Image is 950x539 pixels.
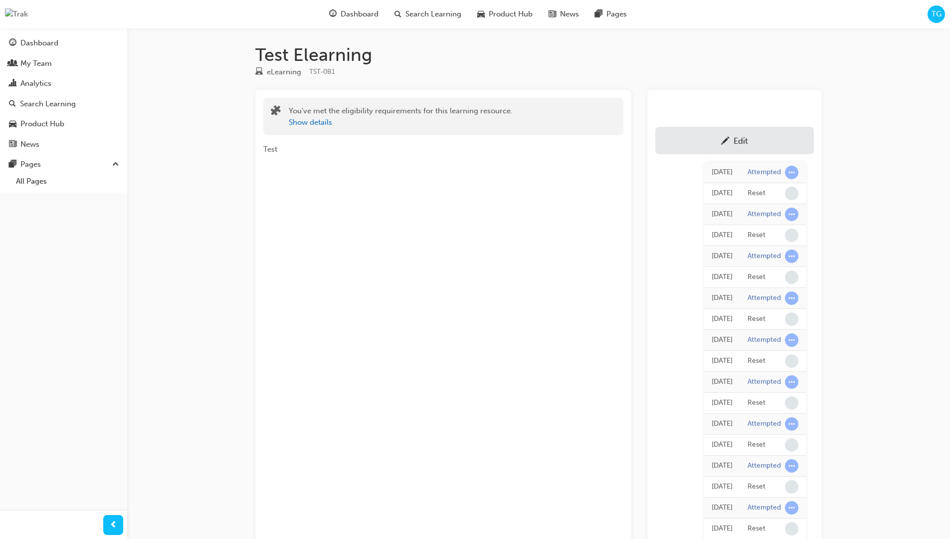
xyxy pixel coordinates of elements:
[489,8,533,20] span: Product Hub
[748,168,781,177] div: Attempted
[748,377,781,387] div: Attempted
[9,79,16,88] span: chart-icon
[20,58,52,69] div: My Team
[748,482,765,492] div: Reset
[785,501,798,515] span: learningRecordVerb_ATTEMPT-icon
[748,440,765,450] div: Reset
[394,8,401,20] span: search-icon
[321,4,386,24] a: guage-iconDashboard
[712,460,733,472] div: Tue Sep 23 2025 14:57:36 GMT+0000 (Coordinated Universal Time)
[712,502,733,514] div: Tue Sep 23 2025 14:35:23 GMT+0000 (Coordinated Universal Time)
[748,231,765,240] div: Reset
[748,419,781,429] div: Attempted
[4,95,123,113] a: Search Learning
[549,8,556,20] span: news-icon
[712,251,733,262] div: Tue Sep 30 2025 03:47:40 GMT+0000 (Coordinated Universal Time)
[560,8,579,20] span: News
[928,5,945,23] button: TG
[4,34,123,153] div: DashboardMy TeamAnalyticsSearch LearningProduct HubNews
[289,117,332,128] button: Show details
[341,8,379,20] span: Dashboard
[748,524,765,534] div: Reset
[785,459,798,473] span: learningRecordVerb_ATTEMPT-icon
[4,74,123,93] a: Analytics
[712,439,733,451] div: Tue Sep 23 2025 14:58:22 GMT+0000 (Coordinated Universal Time)
[748,293,781,303] div: Attempted
[721,137,730,147] span: pencil-icon
[469,4,541,24] a: car-iconProduct Hub
[606,8,627,20] span: Pages
[267,66,301,78] div: eLearning
[785,291,798,305] span: learningRecordVerb_ATTEMPT-icon
[748,210,781,219] div: Attempted
[785,333,798,347] span: learningRecordVerb_ATTEMPT-icon
[405,8,461,20] span: Search Learning
[20,139,39,150] div: News
[110,519,117,532] span: prev-icon
[271,106,281,118] span: puzzle-icon
[595,8,602,20] span: pages-icon
[712,188,733,199] div: Wed Oct 01 2025 07:21:27 GMT+0000 (Coordinated Universal Time)
[748,461,781,471] div: Attempted
[20,98,76,110] div: Search Learning
[9,100,16,109] span: search-icon
[477,8,485,20] span: car-icon
[932,8,942,20] span: TG
[20,118,64,130] div: Product Hub
[785,250,798,263] span: learningRecordVerb_ATTEMPT-icon
[255,66,301,78] div: Type
[712,271,733,283] div: Tue Sep 30 2025 03:25:57 GMT+0000 (Coordinated Universal Time)
[748,272,765,282] div: Reset
[541,4,587,24] a: news-iconNews
[4,34,123,52] a: Dashboard
[785,480,798,494] span: learningRecordVerb_NONE-icon
[785,375,798,389] span: learningRecordVerb_ATTEMPT-icon
[4,115,123,133] a: Product Hub
[748,356,765,366] div: Reset
[655,127,814,154] a: Edit
[748,189,765,198] div: Reset
[712,418,733,430] div: Fri Sep 26 2025 04:18:43 GMT+0000 (Coordinated Universal Time)
[785,187,798,200] span: learningRecordVerb_NONE-icon
[20,78,51,89] div: Analytics
[587,4,635,24] a: pages-iconPages
[785,354,798,368] span: learningRecordVerb_NONE-icon
[12,174,123,189] a: All Pages
[712,355,733,367] div: Fri Sep 26 2025 04:41:28 GMT+0000 (Coordinated Universal Time)
[112,158,119,171] span: up-icon
[712,523,733,535] div: Tue Sep 23 2025 07:00:21 GMT+0000 (Coordinated Universal Time)
[289,105,513,128] div: You've met the eligibility requirements for this learning resource.
[712,292,733,304] div: Tue Sep 30 2025 03:25:13 GMT+0000 (Coordinated Universal Time)
[712,334,733,346] div: Fri Sep 26 2025 06:30:31 GMT+0000 (Coordinated Universal Time)
[9,160,16,169] span: pages-icon
[785,208,798,221] span: learningRecordVerb_ATTEMPT-icon
[655,98,814,123] a: Launch eLearning module
[785,312,798,326] span: learningRecordVerb_NONE-icon
[9,39,16,48] span: guage-icon
[5,8,28,20] img: Trak
[785,396,798,410] span: learningRecordVerb_NONE-icon
[712,167,733,178] div: Wed Oct 01 2025 07:45:37 GMT+0000 (Coordinated Universal Time)
[9,59,16,68] span: people-icon
[748,252,781,261] div: Attempted
[785,270,798,284] span: learningRecordVerb_NONE-icon
[785,166,798,179] span: learningRecordVerb_ATTEMPT-icon
[748,398,765,408] div: Reset
[748,335,781,345] div: Attempted
[263,145,277,154] span: Test
[748,503,781,513] div: Attempted
[4,155,123,174] div: Pages
[4,135,123,154] a: News
[309,67,335,76] span: Learning resource code
[255,68,263,77] span: learningResourceType_ELEARNING-icon
[785,522,798,536] span: learningRecordVerb_NONE-icon
[9,140,16,149] span: news-icon
[712,230,733,241] div: Tue Sep 30 2025 03:48:25 GMT+0000 (Coordinated Universal Time)
[255,44,822,66] h1: Test Elearning
[20,37,58,49] div: Dashboard
[4,54,123,73] a: My Team
[712,313,733,325] div: Fri Sep 26 2025 06:31:14 GMT+0000 (Coordinated Universal Time)
[712,397,733,409] div: Fri Sep 26 2025 04:19:26 GMT+0000 (Coordinated Universal Time)
[734,136,748,146] div: Edit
